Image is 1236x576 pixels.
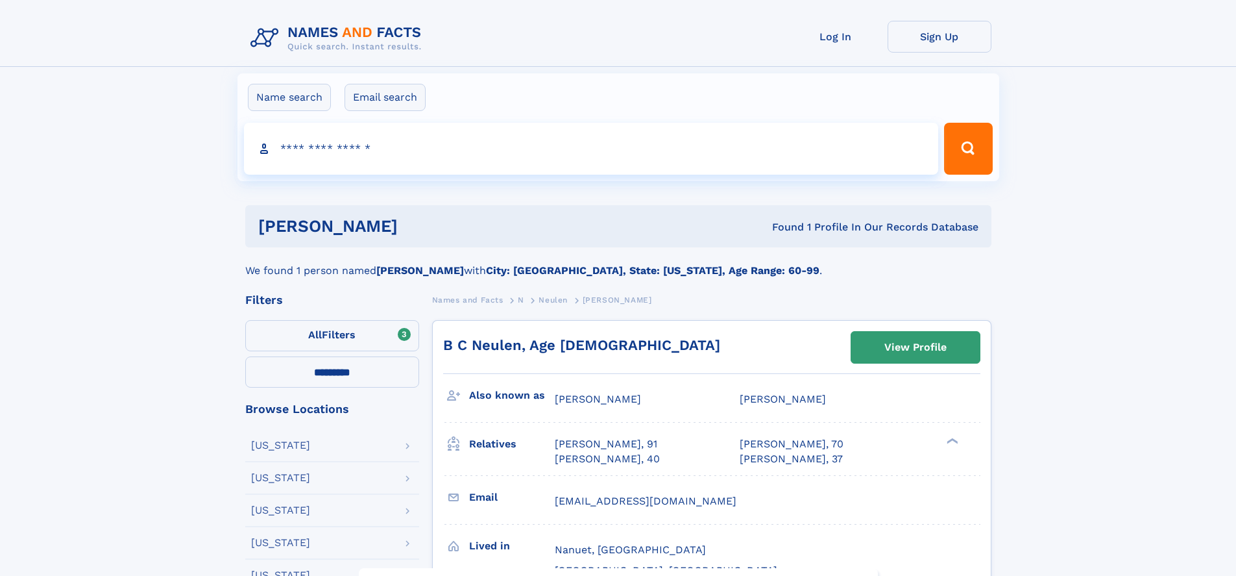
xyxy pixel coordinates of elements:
[251,538,310,548] div: [US_STATE]
[944,123,992,175] button: Search Button
[308,329,322,341] span: All
[245,21,432,56] img: Logo Names and Facts
[251,440,310,451] div: [US_STATE]
[443,337,720,353] a: B C Neulen, Age [DEMOGRAPHIC_DATA]
[251,473,310,483] div: [US_STATE]
[555,495,736,507] span: [EMAIL_ADDRESS][DOMAIN_NAME]
[539,295,568,305] span: Neulen
[486,264,819,277] b: City: [GEOGRAPHIC_DATA], State: [US_STATE], Age Range: 60-99
[539,292,568,308] a: Neulen
[851,332,980,363] a: View Profile
[345,84,426,111] label: Email search
[251,505,310,516] div: [US_STATE]
[555,393,641,405] span: [PERSON_NAME]
[888,21,991,53] a: Sign Up
[245,247,991,279] div: We found 1 person named with .
[258,218,585,234] h1: [PERSON_NAME]
[555,437,657,451] a: [PERSON_NAME], 91
[884,332,947,362] div: View Profile
[555,452,660,466] a: [PERSON_NAME], 40
[740,437,843,451] a: [PERSON_NAME], 70
[245,403,419,415] div: Browse Locations
[784,21,888,53] a: Log In
[555,544,706,556] span: Nanuet, [GEOGRAPHIC_DATA]
[469,535,555,557] h3: Lived in
[585,220,978,234] div: Found 1 Profile In Our Records Database
[518,292,524,308] a: N
[432,292,503,308] a: Names and Facts
[244,123,939,175] input: search input
[376,264,464,277] b: [PERSON_NAME]
[469,433,555,455] h3: Relatives
[469,384,555,407] h3: Also known as
[248,84,331,111] label: Name search
[469,486,555,508] h3: Email
[740,452,843,466] a: [PERSON_NAME], 37
[245,294,419,306] div: Filters
[943,437,959,445] div: ❯
[583,295,652,305] span: [PERSON_NAME]
[245,320,419,351] label: Filters
[518,295,524,305] span: N
[740,393,826,405] span: [PERSON_NAME]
